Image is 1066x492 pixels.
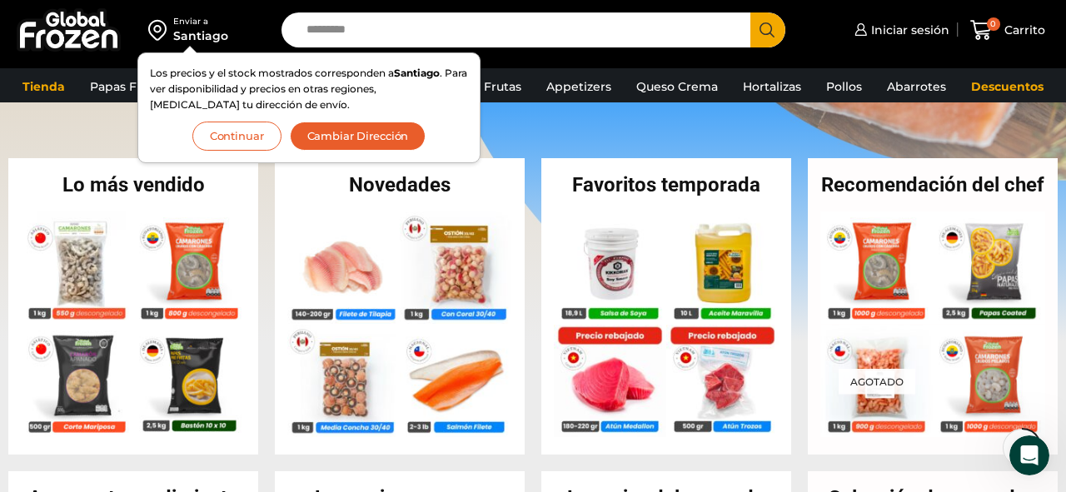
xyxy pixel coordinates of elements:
span: Iniciar sesión [867,22,949,38]
span: Carrito [1000,22,1045,38]
h2: Recomendación del chef [808,175,1058,195]
a: Pollos [818,71,870,102]
h2: Lo más vendido [8,175,258,195]
img: address-field-icon.svg [148,16,173,44]
a: Papas Fritas [82,71,171,102]
p: Los precios y el stock mostrados corresponden a . Para ver disponibilidad y precios en otras regi... [150,65,468,113]
span: 0 [987,17,1000,31]
a: Abarrotes [879,71,954,102]
strong: Santiago [394,67,440,79]
a: 0 Carrito [966,11,1049,50]
a: Descuentos [963,71,1052,102]
p: Agotado [839,368,915,394]
button: Continuar [192,122,281,151]
a: Queso Crema [628,71,726,102]
iframe: Intercom live chat [1009,435,1049,475]
div: Enviar a [173,16,228,27]
a: Hortalizas [735,71,809,102]
div: Santiago [173,27,228,44]
button: Search button [750,12,785,47]
h2: Novedades [275,175,525,195]
a: Iniciar sesión [850,13,949,47]
a: Appetizers [538,71,620,102]
a: Tienda [14,71,73,102]
h2: Favoritos temporada [541,175,791,195]
button: Cambiar Dirección [290,122,426,151]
